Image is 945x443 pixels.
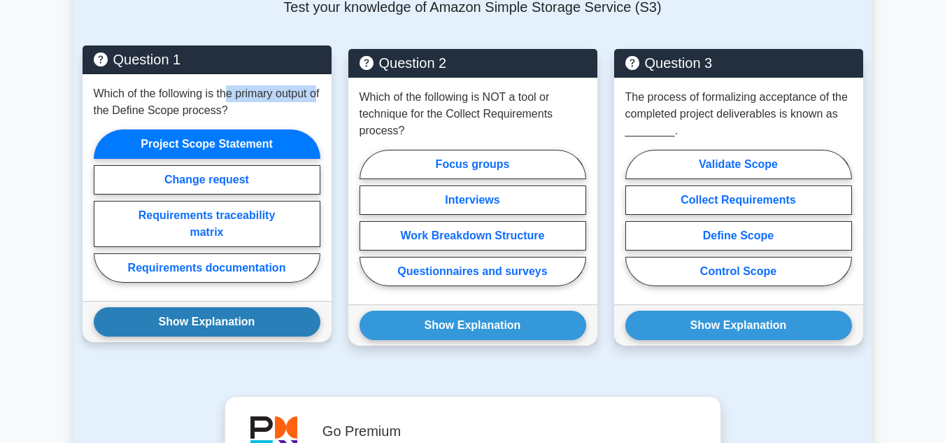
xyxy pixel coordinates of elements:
[360,257,586,286] label: Questionnaires and surveys
[625,150,852,179] label: Validate Scope
[360,55,586,71] h5: Question 2
[360,221,586,251] label: Work Breakdown Structure
[360,185,586,215] label: Interviews
[94,129,320,159] label: Project Scope Statement
[94,307,320,337] button: Show Explanation
[94,51,320,68] h5: Question 1
[360,150,586,179] label: Focus groups
[360,311,586,340] button: Show Explanation
[625,311,852,340] button: Show Explanation
[625,257,852,286] label: Control Scope
[94,253,320,283] label: Requirements documentation
[625,89,852,139] p: The process of formalizing acceptance of the completed project deliverables is known as ________.
[625,55,852,71] h5: Question 3
[94,201,320,247] label: Requirements traceability matrix
[625,221,852,251] label: Define Scope
[360,89,586,139] p: Which of the following is NOT a tool or technique for the Collect Requirements process?
[94,85,320,119] p: Which of the following is the primary output of the Define Scope process?
[625,185,852,215] label: Collect Requirements
[94,165,320,195] label: Change request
